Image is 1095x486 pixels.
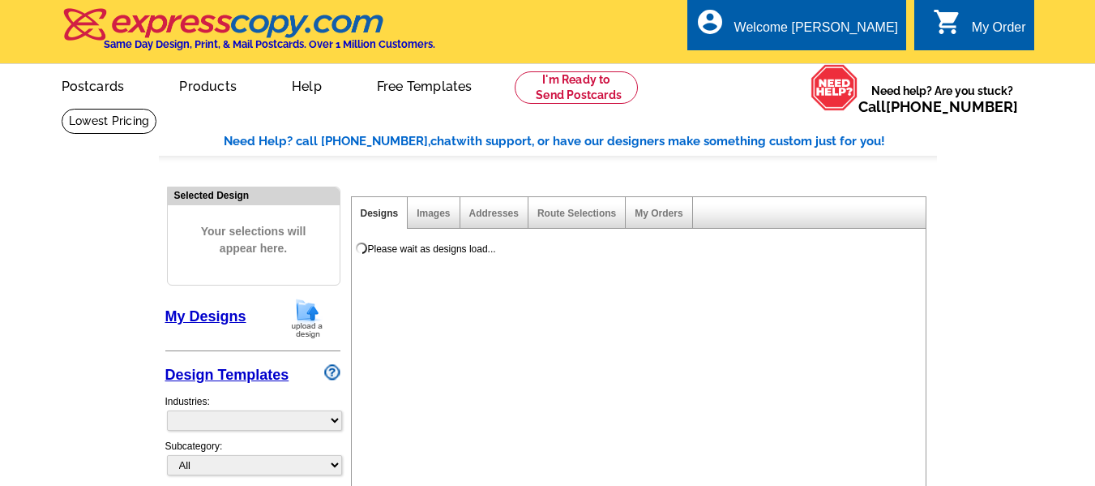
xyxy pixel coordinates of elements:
img: help [811,64,858,111]
img: loading... [355,242,368,255]
div: My Order [972,20,1026,43]
a: My Designs [165,308,246,325]
div: Subcategory: [165,439,340,484]
i: shopping_cart [933,7,962,37]
a: Postcards [36,66,151,104]
div: Industries: [165,386,340,439]
h4: Same Day Design, Print, & Mail Postcards. Over 1 Million Customers. [104,38,435,50]
img: design-wizard-help-icon.png [324,364,340,381]
div: Welcome [PERSON_NAME] [734,20,898,43]
a: Help [266,66,348,104]
div: Please wait as designs load... [368,242,496,256]
span: chat [430,134,456,148]
a: My Orders [635,208,682,219]
a: Designs [361,208,399,219]
i: account_circle [695,7,725,37]
img: upload-design [286,298,328,339]
a: Addresses [469,208,519,219]
a: [PHONE_NUMBER] [886,98,1018,115]
div: Need Help? call [PHONE_NUMBER], with support, or have our designers make something custom just fo... [224,132,937,151]
span: Your selections will appear here. [180,207,327,273]
a: Same Day Design, Print, & Mail Postcards. Over 1 Million Customers. [62,19,435,50]
a: Route Selections [537,208,616,219]
div: Selected Design [168,187,340,203]
a: Free Templates [351,66,498,104]
a: Images [417,208,450,219]
a: shopping_cart My Order [933,18,1026,38]
span: Call [858,98,1018,115]
a: Products [153,66,263,104]
span: Need help? Are you stuck? [858,83,1026,115]
a: Design Templates [165,367,289,383]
